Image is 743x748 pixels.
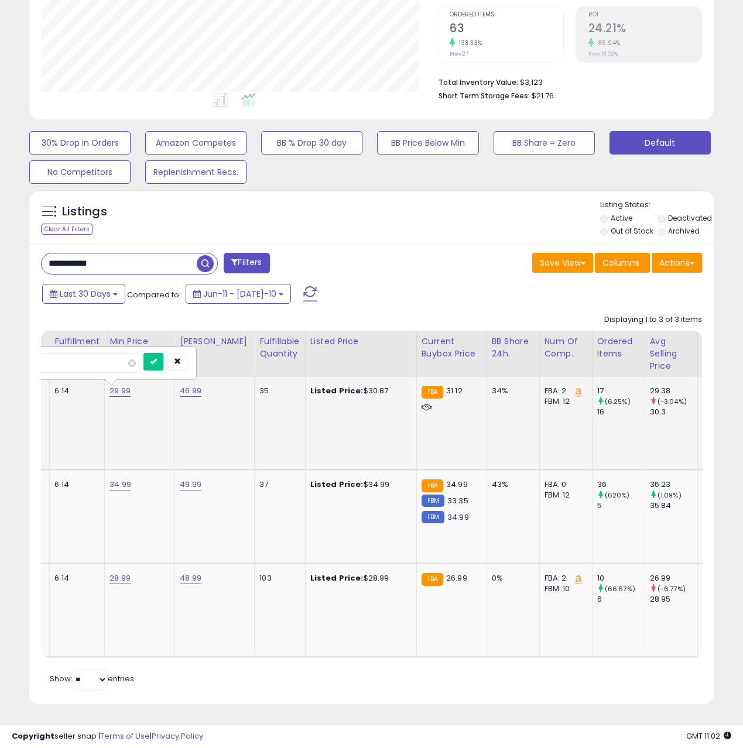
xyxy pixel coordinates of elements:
span: Last 30 Days [60,288,111,300]
div: Fulfillment Cost [54,335,100,360]
small: 133.33% [455,39,482,47]
small: FBM [422,511,444,523]
label: Archived [668,226,700,236]
span: 33.35 [447,495,468,506]
a: 34.99 [109,479,131,490]
small: (66.67%) [605,584,635,593]
div: Clear All Filters [41,224,93,235]
b: Short Term Storage Fees: [439,91,530,101]
small: FBM [422,495,444,507]
a: Privacy Policy [152,730,203,742]
span: ROI [588,12,701,18]
button: Amazon Competes [145,131,246,155]
small: FBA [422,573,443,586]
span: 2025-08-10 11:02 GMT [686,730,731,742]
p: Listing States: [600,200,714,211]
div: seller snap | | [12,731,203,742]
div: $30.87 [310,386,408,396]
span: $21.76 [532,90,554,101]
b: Total Inventory Value: [439,77,518,87]
h5: Listings [62,204,107,220]
div: 34% [492,386,530,396]
button: Filters [224,253,269,273]
div: Min Price [109,335,170,348]
a: Terms of Use [100,730,150,742]
span: Jun-11 - [DATE]-10 [203,288,276,300]
h2: 63 [450,22,563,37]
button: BB % Drop 30 day [261,131,362,155]
div: 16 [597,407,645,417]
div: FBA: 0 [545,479,583,490]
small: (1.09%) [658,490,682,500]
small: FBA [422,386,443,399]
div: 6.14 [54,573,95,584]
div: 35.84 [650,500,697,511]
small: FBA [422,479,443,492]
span: Show: entries [50,673,134,684]
div: BB Share 24h. [492,335,535,360]
div: 6.14 [54,386,95,396]
small: Prev: 27 [450,50,468,57]
div: 36 [597,479,645,490]
div: 36.23 [650,479,697,490]
button: Last 30 Days [42,284,125,304]
a: 46.99 [180,385,201,397]
div: Num of Comp. [545,335,587,360]
div: FBM: 12 [545,396,583,407]
div: $28.99 [310,573,408,584]
div: 0% [492,573,530,584]
div: 17 [597,386,645,396]
strong: Copyright [12,730,54,742]
small: (6.25%) [605,397,631,406]
label: Deactivated [668,213,712,223]
label: Out of Stock [611,226,653,236]
div: Note [20,335,45,348]
span: Columns [602,257,639,269]
div: [PERSON_NAME] [180,335,249,348]
button: Default [610,131,711,155]
div: 10 [597,573,645,584]
button: BB Share = Zero [494,131,595,155]
div: 37 [259,479,296,490]
div: 103 [259,573,296,584]
span: 34.99 [447,512,469,523]
div: Current Buybox Price [422,335,482,360]
small: (620%) [605,490,630,500]
button: Columns [595,253,650,273]
div: 29.38 [650,386,697,396]
div: 6 [597,594,645,605]
h2: 24.21% [588,22,701,37]
small: (-6.77%) [658,584,686,593]
div: FBA: 2 [545,386,583,396]
label: Active [611,213,632,223]
div: 30.3 [650,407,697,417]
button: 30% Drop in Orders [29,131,131,155]
button: BB Price Below Min [377,131,478,155]
span: 31.12 [446,385,463,396]
div: Displaying 1 to 3 of 3 items [604,314,702,325]
span: 34.99 [446,479,468,490]
div: $34.99 [310,479,408,490]
small: 85.94% [594,39,621,47]
b: Listed Price: [310,385,364,396]
b: Listed Price: [310,479,364,490]
button: Jun-11 - [DATE]-10 [186,284,291,304]
div: 43% [492,479,530,490]
div: 26.99 [650,573,697,584]
a: 28.99 [109,572,131,584]
div: FBA: 2 [545,573,583,584]
div: Ordered Items [597,335,640,360]
a: 49.99 [180,479,201,490]
button: Actions [652,253,702,273]
small: (-3.04%) [658,397,687,406]
span: 26.99 [446,572,467,584]
div: Listed Price [310,335,412,348]
a: 29.99 [109,385,131,397]
div: FBM: 12 [545,490,583,500]
div: FBM: 10 [545,584,583,594]
button: No Competitors [29,160,131,184]
div: 28.95 [650,594,697,605]
span: Compared to: [127,289,181,300]
div: Fulfillable Quantity [259,335,300,360]
div: 5 [597,500,645,511]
